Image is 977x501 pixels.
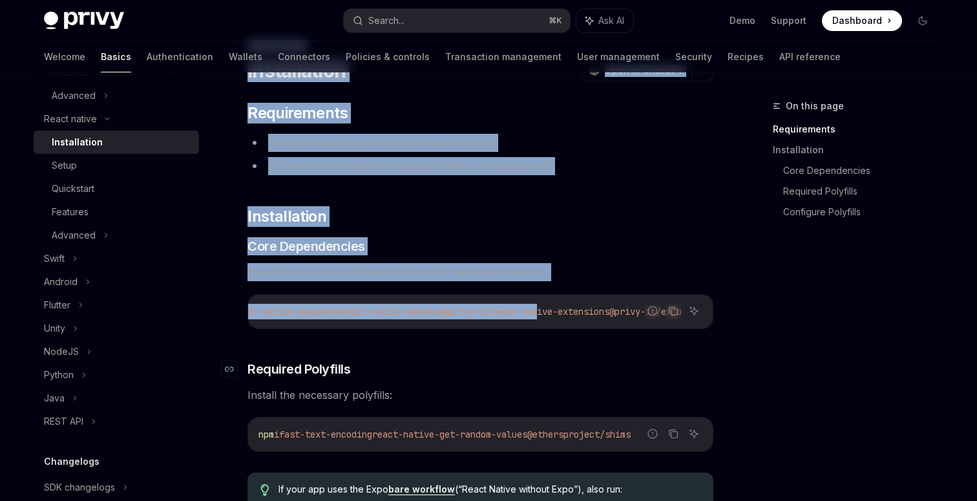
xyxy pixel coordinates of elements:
div: Android [44,274,78,290]
span: If your app uses the Expo (“React Native without Expo”), also run: [278,483,700,496]
span: npm [258,429,274,440]
span: Requirements [247,103,348,123]
a: Welcome [44,41,85,72]
button: Report incorrect code [644,425,661,442]
a: Authentication [147,41,213,72]
a: Quickstart [34,177,199,200]
a: Basics [101,41,131,72]
li: A React Native project using the latest version [247,134,713,152]
div: Python [44,367,74,383]
a: Required Polyfills [783,181,943,202]
span: @privy-io/expo-native-extensions [444,306,609,317]
button: Ask AI [686,303,702,319]
button: Ask AI [576,9,633,32]
div: Advanced [52,88,96,103]
span: Installation [247,206,326,227]
a: Installation [773,140,943,160]
div: Advanced [52,228,96,243]
span: @ethersproject/shims [527,429,631,440]
a: Wallets [229,41,262,72]
span: Install the necessary polyfills: [247,386,713,404]
div: NodeJS [44,344,79,359]
div: React native [44,111,97,127]
img: dark logo [44,12,124,30]
span: react-native-get-random-values [372,429,527,440]
a: Setup [34,154,199,177]
span: Dashboard [832,14,882,27]
svg: Tip [260,484,269,496]
div: SDK changelogs [44,480,115,495]
span: On this page [786,98,844,114]
span: i [274,429,279,440]
div: Installation [52,134,103,150]
a: Configure Polyfills [783,202,943,222]
a: Recipes [728,41,764,72]
a: Demo [730,14,755,27]
div: Swift [44,251,65,266]
div: Flutter [44,297,70,313]
div: Features [52,204,89,220]
a: Policies & controls [346,41,430,72]
a: Installation [34,131,199,154]
a: Core Dependencies [783,160,943,181]
button: Copy the contents from the code block [665,425,682,442]
button: Report incorrect code [644,303,661,319]
span: react-native-webview [341,306,444,317]
span: Ask AI [598,14,624,27]
div: Quickstart [52,181,94,197]
span: Install the Privy React Native SDK and its peer dependencies: [247,263,713,281]
button: Search...⌘K [344,9,570,32]
span: Required Polyfills [247,360,350,378]
a: API reference [779,41,841,72]
div: REST API [44,414,83,429]
div: Setup [52,158,77,173]
button: Ask AI [686,425,702,442]
a: Requirements [773,119,943,140]
div: Unity [44,321,65,336]
button: Toggle dark mode [912,10,933,31]
li: iOS and Android platform support (Web is not supported) [247,157,713,175]
span: Core Dependencies [247,237,365,255]
span: ⌘ K [549,16,562,26]
a: Transaction management [445,41,562,72]
a: Security [675,41,712,72]
a: bare workflow [388,484,455,495]
div: Java [44,390,65,406]
a: Support [771,14,806,27]
a: Features [34,200,199,224]
a: Connectors [278,41,330,72]
a: User management [577,41,660,72]
span: react-native-passkeys [232,306,341,317]
div: Search... [368,13,404,28]
span: @privy-io/expo [609,306,682,317]
a: Dashboard [822,10,902,31]
span: fast-text-encoding [279,429,372,440]
button: Copy the contents from the code block [665,303,682,319]
h5: Changelogs [44,454,100,469]
a: Navigate to header [222,360,247,378]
